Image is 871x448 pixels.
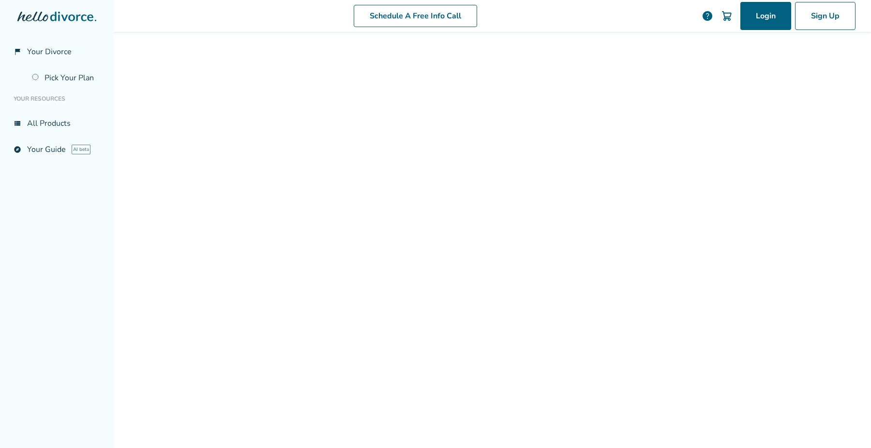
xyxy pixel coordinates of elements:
[354,5,477,27] a: Schedule A Free Info Call
[72,145,90,154] span: AI beta
[8,138,106,161] a: exploreYour GuideAI beta
[702,10,713,22] a: help
[8,89,106,108] li: Your Resources
[14,119,21,127] span: view_list
[795,2,856,30] a: Sign Up
[8,112,106,134] a: view_listAll Products
[8,41,106,63] a: flag_2Your Divorce
[721,10,733,22] img: Cart
[27,46,72,57] span: Your Divorce
[740,2,791,30] a: Login
[26,67,106,89] a: Pick Your Plan
[14,146,21,153] span: explore
[14,48,21,56] span: flag_2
